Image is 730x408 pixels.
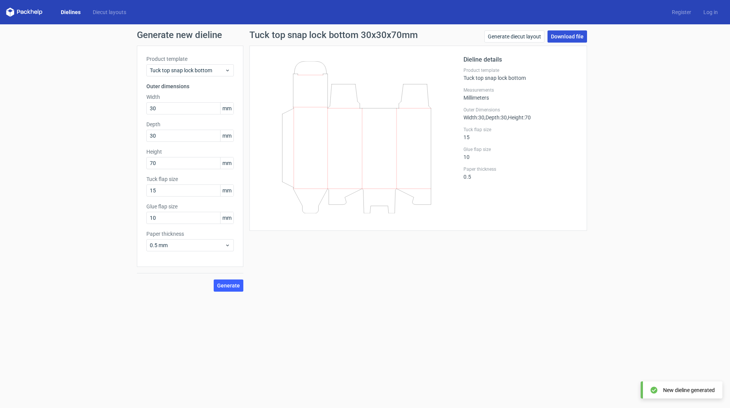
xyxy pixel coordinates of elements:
[146,148,234,156] label: Height
[666,8,697,16] a: Register
[547,30,587,43] a: Download file
[146,175,234,183] label: Tuck flap size
[463,55,578,64] h2: Dieline details
[463,127,578,140] div: 15
[146,55,234,63] label: Product template
[463,127,578,133] label: Tuck flap size
[220,130,233,141] span: mm
[484,114,507,121] span: , Depth : 30
[507,114,531,121] span: , Height : 70
[146,230,234,238] label: Paper thickness
[55,8,87,16] a: Dielines
[463,146,578,160] div: 10
[463,67,578,73] label: Product template
[484,30,544,43] a: Generate diecut layout
[146,203,234,210] label: Glue flap size
[217,283,240,288] span: Generate
[463,107,578,113] label: Outer Dimensions
[463,87,578,93] label: Measurements
[463,114,484,121] span: Width : 30
[220,185,233,196] span: mm
[220,103,233,114] span: mm
[463,146,578,152] label: Glue flap size
[697,8,724,16] a: Log in
[663,386,715,394] div: New dieline generated
[220,157,233,169] span: mm
[214,279,243,292] button: Generate
[463,166,578,180] div: 0.5
[146,93,234,101] label: Width
[220,212,233,224] span: mm
[150,67,225,74] span: Tuck top snap lock bottom
[463,166,578,172] label: Paper thickness
[137,30,593,40] h1: Generate new dieline
[146,83,234,90] h3: Outer dimensions
[146,121,234,128] label: Depth
[249,30,418,40] h1: Tuck top snap lock bottom 30x30x70mm
[150,241,225,249] span: 0.5 mm
[463,87,578,101] div: Millimeters
[87,8,132,16] a: Diecut layouts
[463,67,578,81] div: Tuck top snap lock bottom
